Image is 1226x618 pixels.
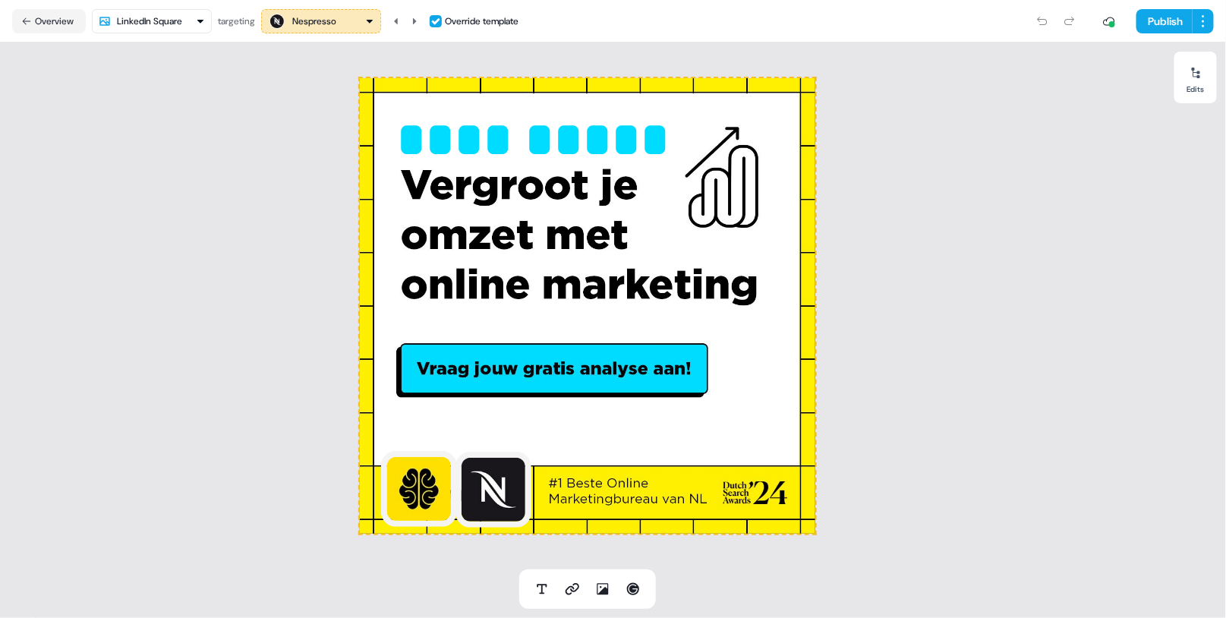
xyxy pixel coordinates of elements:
[1174,61,1217,94] button: Edits
[218,14,255,29] div: targeting
[445,14,518,29] div: Override template
[1136,9,1193,33] button: Publish
[117,14,182,29] div: LinkedIn Square
[292,14,336,29] div: Nespresso
[261,9,381,33] button: Nespresso
[12,9,86,33] button: Overview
